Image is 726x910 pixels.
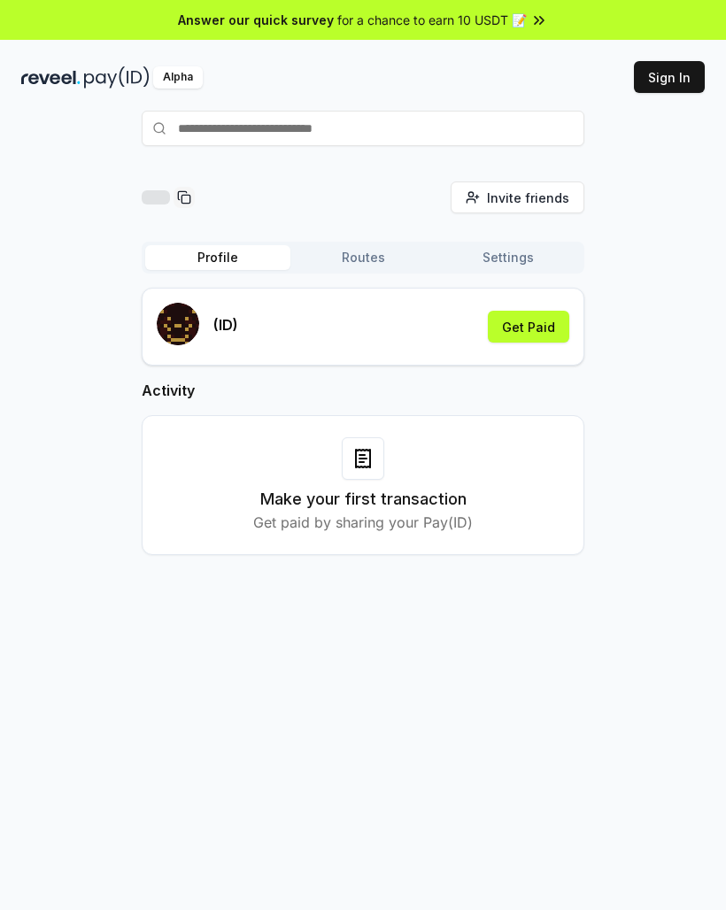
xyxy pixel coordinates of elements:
button: Sign In [634,61,705,93]
h3: Make your first transaction [260,487,467,512]
span: for a chance to earn 10 USDT 📝 [337,11,527,29]
span: Answer our quick survey [178,11,334,29]
img: reveel_dark [21,66,81,89]
div: Alpha [153,66,203,89]
button: Routes [290,245,436,270]
button: Settings [436,245,581,270]
button: Profile [145,245,290,270]
button: Invite friends [451,181,584,213]
p: Get paid by sharing your Pay(ID) [253,512,473,533]
p: (ID) [213,314,238,335]
button: Get Paid [488,311,569,343]
span: Invite friends [487,189,569,207]
h2: Activity [142,380,584,401]
img: pay_id [84,66,150,89]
